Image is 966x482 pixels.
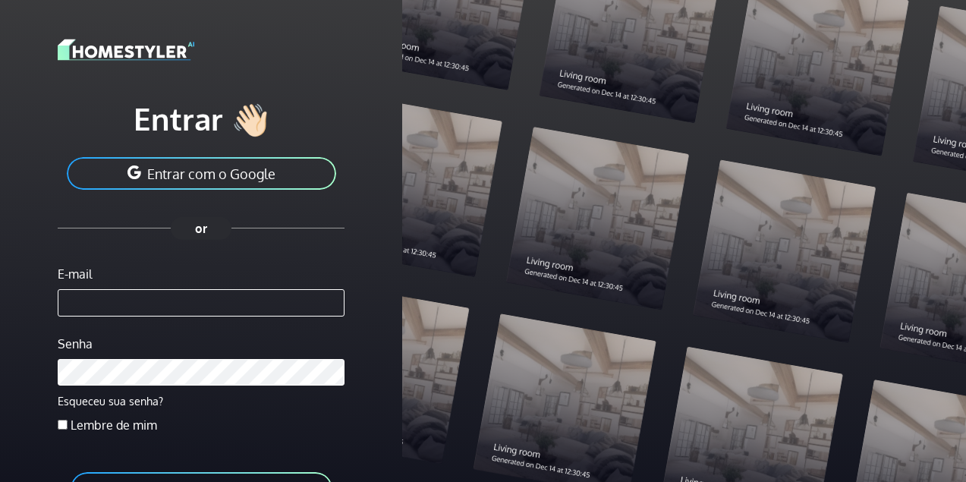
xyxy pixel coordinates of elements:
a: Esqueceu sua senha? [58,394,163,408]
font: E-mail [58,266,92,282]
font: Senha [58,336,93,351]
font: Entrar com o Google [147,165,275,182]
button: Entrar com o Google [65,156,338,191]
font: Lembre de mim [71,417,157,433]
font: Entrar 👋🏻 [134,99,269,137]
img: logo-3de290ba35641baa71223ecac5eacb59cb85b4c7fdf211dc9aaecaaee71ea2f8.svg [58,36,194,63]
